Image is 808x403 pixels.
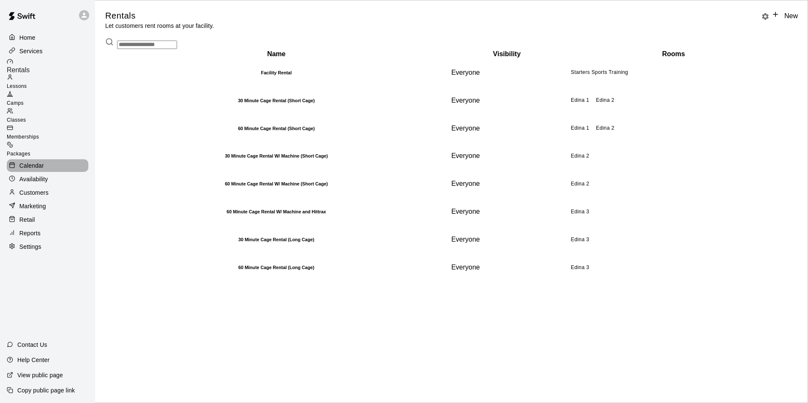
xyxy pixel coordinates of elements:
[7,108,95,125] a: Classes
[448,97,483,104] span: Everyone
[571,209,590,215] span: Edina 3
[19,202,46,210] p: Marketing
[448,97,566,104] div: This service is visible to all of your customers
[448,180,483,187] span: Everyone
[448,264,566,271] div: This service is visible to all of your customers
[19,188,49,197] p: Customers
[448,125,566,132] div: This service is visible to all of your customers
[7,91,95,108] a: Camps
[596,125,614,131] span: Edina 2
[448,125,483,132] span: Everyone
[596,97,614,103] span: Edina 2
[448,69,566,76] div: This service is visible to all of your customers
[267,50,286,57] b: Name
[448,69,483,76] span: Everyone
[19,161,44,170] p: Calendar
[19,175,48,183] p: Availability
[7,173,88,185] a: Availability
[448,180,566,188] div: This service is visible to all of your customers
[106,209,446,214] h6: 60 Minute Cage Rental W/ Machine and Hittrax
[448,152,483,159] span: Everyone
[7,151,30,157] span: Packages
[7,125,95,142] a: Memberships
[7,31,88,44] a: Home
[448,236,566,243] div: This service is visible to all of your customers
[448,236,483,243] span: Everyone
[7,134,39,140] span: Memberships
[17,386,75,395] p: Copy public page link
[571,97,590,103] span: Edina 1
[17,356,49,364] p: Help Center
[7,142,95,158] a: Packages
[106,237,446,242] h6: 30 Minute Cage Rental (Long Cage)
[662,50,685,57] b: Rooms
[7,200,88,212] a: Marketing
[106,153,446,158] h6: 30 Minute Cage Rental W/ Machine (Short Cage)
[493,50,521,57] b: Visibility
[105,22,214,30] p: Let customers rent rooms at your facility.
[7,100,24,106] span: Camps
[759,10,772,23] button: Rental settings
[7,83,27,89] span: Lessons
[7,45,88,57] a: Services
[7,227,88,240] a: Reports
[7,74,95,91] a: Lessons
[106,265,446,270] h6: 60 Minute Cage Rental (Long Cage)
[571,181,590,187] span: Edina 2
[571,264,590,270] span: Edina 3
[19,215,35,224] p: Retail
[7,186,88,199] a: Customers
[17,340,47,349] p: Contact Us
[448,152,566,160] div: This service is visible to all of your customers
[571,69,628,75] span: Starters Sports Training
[106,70,446,75] h6: Facility Rental
[7,159,88,172] a: Calendar
[106,181,446,186] h6: 60 Minute Cage Rental W/ Machine (Short Cage)
[19,33,35,42] p: Home
[19,47,43,55] p: Services
[571,125,590,131] span: Edina 1
[571,153,590,159] span: Edina 2
[105,10,214,22] h5: Rentals
[448,208,566,215] div: This service is visible to all of your customers
[7,240,88,253] a: Settings
[772,12,798,19] a: New
[7,66,30,74] span: Rentals
[17,371,63,379] p: View public page
[105,49,798,282] table: simple table
[448,264,483,271] span: Everyone
[7,58,95,74] a: Rentals
[106,126,446,131] h6: 60 Minute Cage Rental (Short Cage)
[448,208,483,215] span: Everyone
[7,213,88,226] a: Retail
[571,237,590,242] span: Edina 3
[7,117,26,123] span: Classes
[106,98,446,103] h6: 30 Minute Cage Rental (Short Cage)
[19,242,41,251] p: Settings
[19,229,41,237] p: Reports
